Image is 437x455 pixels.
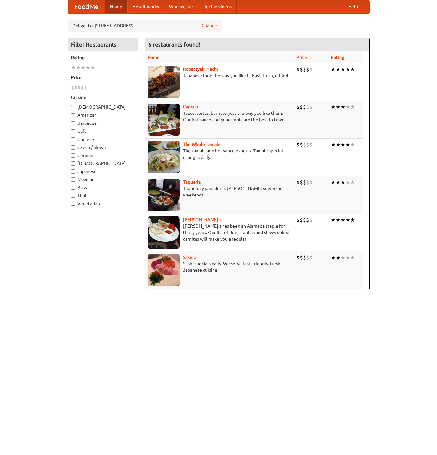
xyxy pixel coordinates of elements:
[345,179,350,186] li: ★
[296,141,300,148] li: $
[345,254,350,261] li: ★
[68,20,222,32] div: Deliver to: [STREET_ADDRESS]
[148,104,180,136] img: cancun.jpg
[336,216,341,223] li: ★
[164,0,198,13] a: Who we are
[345,104,350,111] li: ★
[71,104,135,110] label: [DEMOGRAPHIC_DATA]
[296,104,300,111] li: $
[90,64,95,71] li: ★
[71,94,135,101] h5: Cuisine
[341,141,345,148] li: ★
[71,54,135,61] h5: Rating
[309,179,313,186] li: $
[71,136,135,142] label: Chinese
[71,84,74,91] li: $
[300,104,303,111] li: $
[303,104,306,111] li: $
[71,176,135,183] label: Mexican
[336,254,341,261] li: ★
[71,177,75,182] input: Mexican
[71,153,75,158] input: German
[341,254,345,261] li: ★
[309,104,313,111] li: $
[306,179,309,186] li: $
[183,255,196,260] a: Sakura
[68,0,105,13] a: FoodMe
[76,64,81,71] li: ★
[148,141,180,173] img: wholetamale.jpg
[306,141,309,148] li: $
[202,23,217,29] a: Change
[350,104,355,111] li: ★
[350,141,355,148] li: ★
[300,254,303,261] li: $
[183,179,201,185] a: Taqueria
[336,141,341,148] li: ★
[71,137,75,141] input: Chinese
[331,66,336,73] li: ★
[341,179,345,186] li: ★
[148,72,291,79] p: Japanese food the way you like it. Fast, fresh, grilled.
[71,144,135,150] label: Czech / Slovak
[336,179,341,186] li: ★
[127,0,164,13] a: How it works
[71,192,135,199] label: Thai
[300,66,303,73] li: $
[81,84,84,91] li: $
[148,110,291,123] p: Tacos, tortas, burritos, just the way you like them. Our hot sauce and guacamole are the best in ...
[300,216,303,223] li: $
[71,113,75,117] input: American
[198,0,237,13] a: Recipe videos
[71,152,135,159] label: German
[345,141,350,148] li: ★
[296,254,300,261] li: $
[183,217,221,222] a: [PERSON_NAME]'s
[148,55,159,60] a: Name
[148,66,180,98] img: robatayaki.jpg
[303,66,306,73] li: $
[71,145,75,150] input: Czech / Slovak
[148,260,291,273] p: Sushi specials daily. We serve fast, friendly, fresh Japanese cuisine.
[148,41,200,48] ng-pluralize: 6 restaurants found!
[148,254,180,286] img: sakura.jpg
[303,179,306,186] li: $
[71,129,75,133] input: Cafe
[309,254,313,261] li: $
[341,104,345,111] li: ★
[331,254,336,261] li: ★
[71,169,75,174] input: Japanese
[148,223,291,242] p: [PERSON_NAME]'s has been an Alameda staple for thirty years. Our list of fine tequilas and slow-c...
[148,179,180,211] img: taqueria.jpg
[300,179,303,186] li: $
[309,216,313,223] li: $
[306,66,309,73] li: $
[71,184,135,191] label: Pizza
[303,141,306,148] li: $
[350,254,355,261] li: ★
[71,105,75,109] input: [DEMOGRAPHIC_DATA]
[183,142,221,147] a: The Whole Tamale
[309,66,313,73] li: $
[331,104,336,111] li: ★
[77,84,81,91] li: $
[306,104,309,111] li: $
[183,67,218,72] a: Robatayaki Hachi
[183,104,198,109] b: Cancun
[71,120,135,126] label: Barbecue
[306,254,309,261] li: $
[74,84,77,91] li: $
[71,74,135,81] h5: Price
[71,186,75,190] input: Pizza
[343,0,363,13] a: Help
[345,66,350,73] li: ★
[71,121,75,125] input: Barbecue
[71,168,135,175] label: Japanese
[71,128,135,134] label: Cafe
[71,194,75,198] input: Thai
[296,66,300,73] li: $
[350,66,355,73] li: ★
[105,0,127,13] a: Home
